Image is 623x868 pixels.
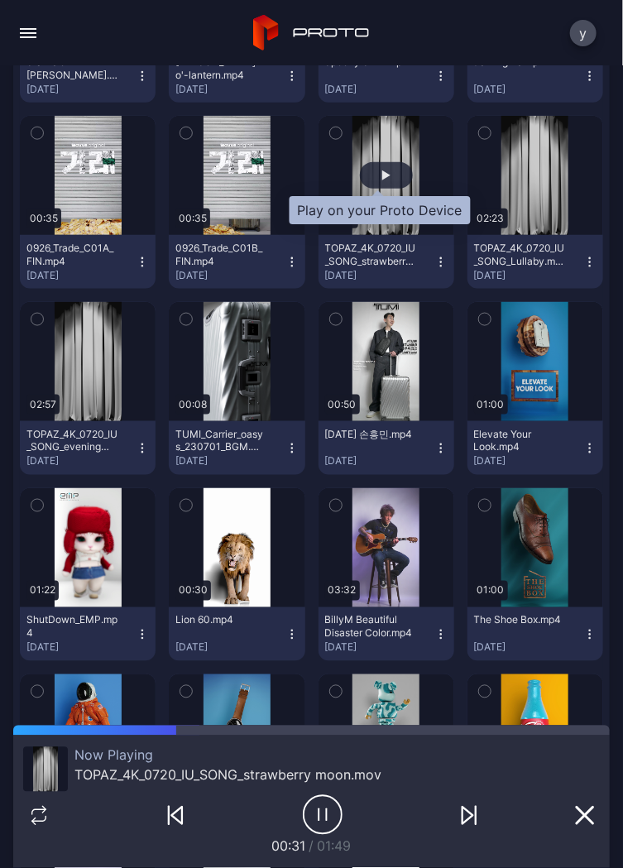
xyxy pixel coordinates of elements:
[325,428,416,441] div: 2023-07-03 손흥민.mp4
[474,641,583,655] div: [DATE]
[467,235,603,289] button: TOPAZ_4K_0720_IU_SONG_Lullaby.mov[DATE]
[26,428,117,454] div: TOPAZ_4K_0720_IU_SONG_evening letter.mov
[325,83,434,96] div: [DATE]
[319,421,454,475] button: [DATE] 손흥민.mp4[DATE]
[272,838,306,855] span: 00:31
[175,428,266,454] div: TUMI_Carrier_oasys_230701_BGM.mp4
[20,235,156,289] button: 0926_Trade_C01A_FIN.mp4[DATE]
[325,455,434,468] div: [DATE]
[325,242,416,268] div: TOPAZ_4K_0720_IU_SONG_strawberry moon.mov
[570,20,597,46] button: y
[169,607,304,661] button: Lion 60.mp4[DATE]
[474,269,583,282] div: [DATE]
[175,83,285,96] div: [DATE]
[26,83,136,96] div: [DATE]
[175,242,266,268] div: 0926_Trade_C01B_FIN.mp4
[175,55,266,82] div: Jack-o'-lantern.mp4
[175,269,285,282] div: [DATE]
[309,838,314,855] span: /
[175,455,285,468] div: [DATE]
[26,455,136,468] div: [DATE]
[26,269,136,282] div: [DATE]
[319,607,454,661] button: BillyM Beautiful Disaster Color.mp4[DATE]
[169,235,304,289] button: 0926_Trade_C01B_FIN.mp4[DATE]
[319,235,454,289] button: TOPAZ_4K_0720_IU_SONG_strawberry moon.mov[DATE]
[325,641,434,655] div: [DATE]
[319,49,454,103] button: Spooky Skull.mp4[DATE]
[325,269,434,282] div: [DATE]
[474,83,583,96] div: [DATE]
[474,428,565,454] div: Elevate Your Look.mp4
[20,49,156,103] button: Statue of [PERSON_NAME].mp4[DATE]
[474,614,565,627] div: The Shoe Box.mp4
[26,641,136,655] div: [DATE]
[20,421,156,475] button: TOPAZ_4K_0720_IU_SONG_evening letter.mov[DATE]
[175,614,266,627] div: Lion 60.mp4
[74,747,381,764] div: Now Playing
[467,607,603,661] button: The Shoe Box.mp4[DATE]
[26,614,117,640] div: ShutDown_EMP.mp4
[20,607,156,661] button: ShutDown_EMP.mp4[DATE]
[474,455,583,468] div: [DATE]
[467,49,603,103] button: Jet Engine.mp4[DATE]
[318,838,352,855] span: 01:49
[26,55,117,82] div: Statue of David.mp4
[175,641,285,655] div: [DATE]
[169,49,304,103] button: [PERSON_NAME]-o'-lantern.mp4[DATE]
[474,242,565,268] div: TOPAZ_4K_0720_IU_SONG_Lullaby.mov
[169,421,304,475] button: TUMI_Carrier_oasys_230701_BGM.mp4[DATE]
[467,421,603,475] button: Elevate Your Look.mp4[DATE]
[290,196,471,224] div: Play on your Proto Device
[74,767,381,784] div: TOPAZ_4K_0720_IU_SONG_strawberry moon.mov
[325,614,416,640] div: BillyM Beautiful Disaster Color.mp4
[26,242,117,268] div: 0926_Trade_C01A_FIN.mp4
